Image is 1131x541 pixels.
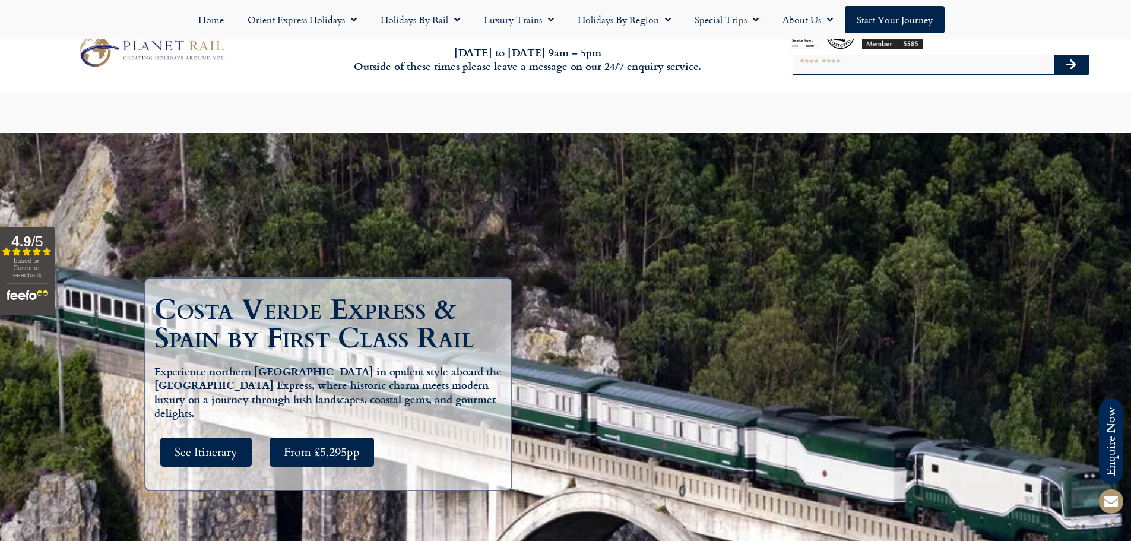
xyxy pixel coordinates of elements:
[284,445,360,460] span: From £5,295pp
[566,6,683,33] a: Holidays by Region
[1054,55,1088,74] button: Search
[845,6,945,33] a: Start your Journey
[236,6,369,33] a: Orient Express Holidays
[369,6,472,33] a: Holidays by Rail
[305,46,751,74] h6: [DATE] to [DATE] 9am – 5pm Outside of these times please leave a message on our 24/7 enquiry serv...
[771,6,845,33] a: About Us
[683,6,771,33] a: Special Trips
[175,445,237,460] span: See Itinerary
[186,6,236,33] a: Home
[472,6,566,33] a: Luxury Trains
[160,438,252,467] a: See Itinerary
[73,32,229,70] img: Planet Rail Train Holidays Logo
[154,365,508,420] h5: Experience northern [GEOGRAPHIC_DATA] in opulent style aboard the [GEOGRAPHIC_DATA] Express, wher...
[270,438,374,467] a: From £5,295pp
[6,6,1125,33] nav: Menu
[154,296,508,353] h1: Costa Verde Express & Spain by First Class Rail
